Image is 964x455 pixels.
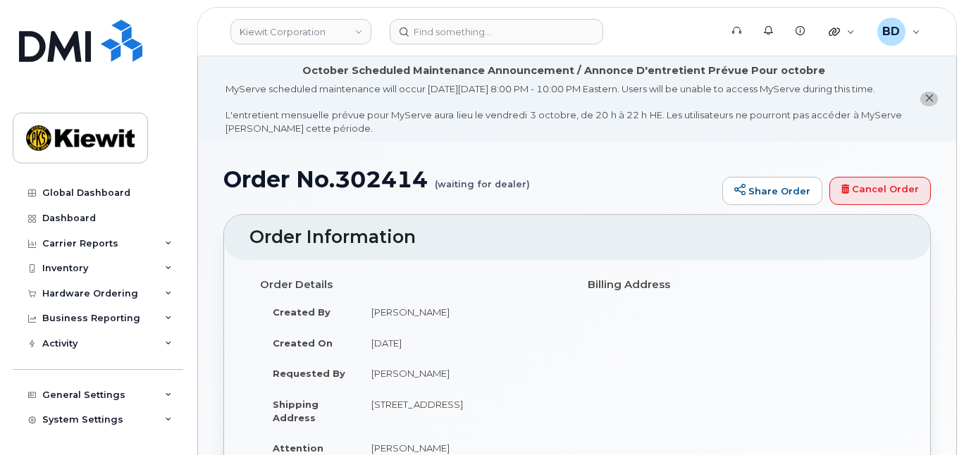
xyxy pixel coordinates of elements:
[273,399,319,423] strong: Shipping Address
[359,328,567,359] td: [DATE]
[359,358,567,389] td: [PERSON_NAME]
[223,167,715,192] h1: Order No.302414
[722,177,822,205] a: Share Order
[273,368,345,379] strong: Requested By
[829,177,931,205] a: Cancel Order
[359,297,567,328] td: [PERSON_NAME]
[273,337,333,349] strong: Created On
[249,227,905,247] h2: Order Information
[273,306,330,318] strong: Created By
[920,92,938,106] button: close notification
[225,82,902,135] div: MyServe scheduled maintenance will occur [DATE][DATE] 8:00 PM - 10:00 PM Eastern. Users will be u...
[588,279,894,291] h4: Billing Address
[260,279,567,291] h4: Order Details
[359,389,567,432] td: [STREET_ADDRESS]
[302,63,825,78] div: October Scheduled Maintenance Announcement / Annonce D'entretient Prévue Pour octobre
[435,167,530,189] small: (waiting for dealer)
[273,442,323,454] strong: Attention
